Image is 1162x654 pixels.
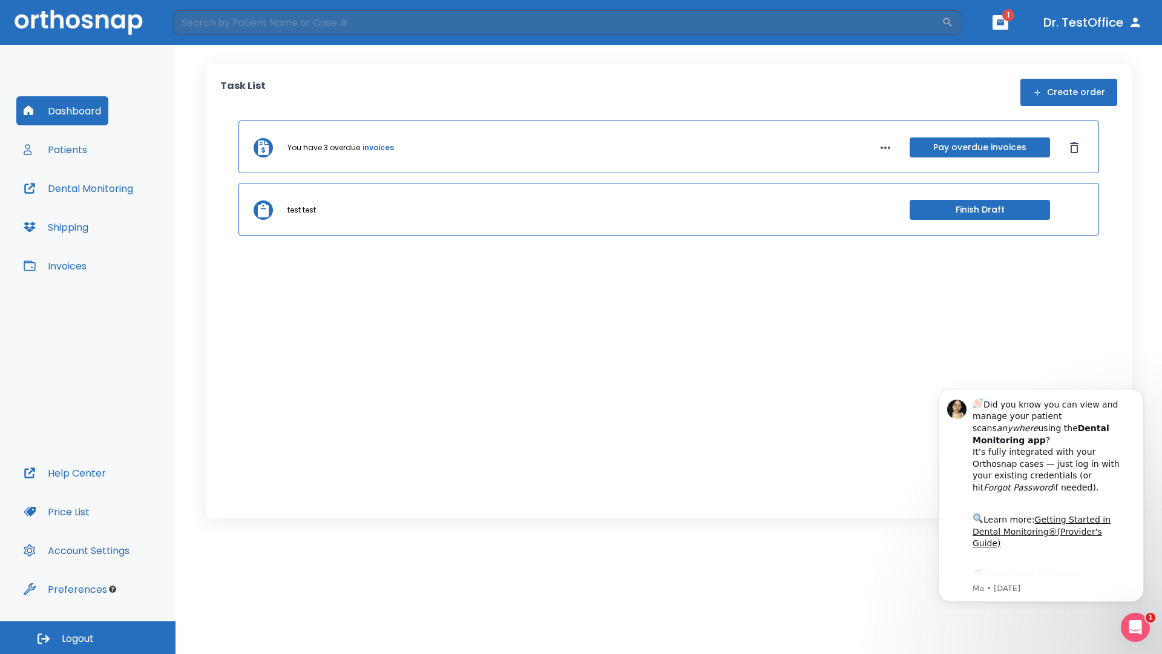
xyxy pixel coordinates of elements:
[16,96,108,125] button: Dashboard
[287,205,316,216] p: test test
[62,632,94,646] span: Logout
[53,190,205,252] div: Download the app: | ​ Let us know if you need help getting started!
[16,213,96,242] button: Shipping
[205,19,215,28] button: Dismiss notification
[16,536,137,565] button: Account Settings
[16,458,113,487] button: Help Center
[920,378,1162,609] iframe: Intercom notifications message
[287,142,360,153] p: You have 3 overdue
[1039,12,1147,33] button: Dr. TestOffice
[15,10,143,35] img: Orthosnap
[1002,9,1014,21] span: 1
[53,193,160,215] a: App Store
[16,174,140,203] button: Dental Monitoring
[1146,613,1155,623] span: 1
[53,205,205,216] p: Message from Ma, sent 8w ago
[16,497,97,526] button: Price List
[16,135,94,164] button: Patients
[16,575,114,604] button: Preferences
[220,79,266,106] p: Task List
[910,137,1050,157] button: Pay overdue invoices
[107,584,118,595] div: Tooltip anchor
[1121,613,1150,642] iframe: Intercom live chat
[910,200,1050,220] button: Finish Draft
[16,251,94,280] button: Invoices
[1065,138,1084,157] button: Dismiss
[1020,79,1117,106] button: Create order
[363,142,394,153] a: invoices
[173,10,942,35] input: Search by Patient Name or Case #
